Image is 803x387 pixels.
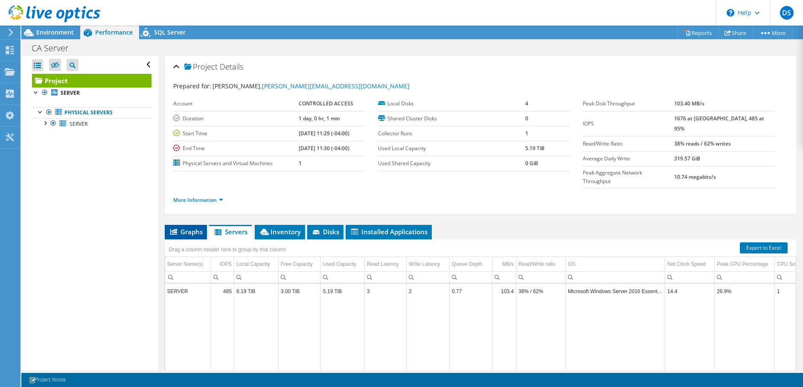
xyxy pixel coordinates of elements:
a: More [753,26,792,39]
div: Drag a column header here to group by that column [167,244,288,256]
td: Queue Depth Column [450,257,492,272]
td: Column Read Latency, Filter cell [365,271,407,283]
label: Peak Disk Throughput [583,99,674,108]
td: Column IOPS, Filter cell [211,271,234,283]
label: Collector Runs [378,129,525,138]
span: [PERSON_NAME], [212,82,410,90]
a: SERVER [32,118,151,129]
label: Duration [173,114,299,123]
td: Peak CPU Percentage Column [715,257,775,272]
a: Reports [678,26,719,39]
div: Read Latency [367,259,399,269]
b: 1 day, 0 hr, 1 min [299,115,340,122]
td: Free Capacity Column [279,257,321,272]
b: 1676 at [GEOGRAPHIC_DATA], 485 at 95% [674,115,764,132]
a: More Information [173,196,223,204]
td: Column Write Latency, Value 2 [407,284,450,299]
a: Share [718,26,753,39]
b: 1 [525,130,528,137]
div: Local Capacity [236,259,270,269]
td: Column Net Clock Speed, Filter cell [665,271,715,283]
div: Peak CPU Percentage [717,259,768,269]
b: [DATE] 11:30 (-04:00) [299,145,349,152]
label: Read/Write Ratio [583,140,674,148]
span: Graphs [169,227,203,236]
b: CONTROLLED ACCESS [299,100,353,107]
td: Write Latency Column [407,257,450,272]
b: 1 [299,160,302,167]
td: OS Column [566,257,665,272]
td: Column Read/Write ratio, Value 38% / 62% [516,284,566,299]
b: 0 [525,115,528,122]
a: Physical Servers [32,107,151,118]
span: SERVER [70,120,87,128]
span: Disks [311,227,339,236]
td: Read/Write ratio Column [516,257,566,272]
a: Export to Excel [740,242,788,253]
label: Shared Cluster Disks [378,114,525,123]
span: Installed Applications [350,227,428,236]
td: Net Clock Speed Column [665,257,715,272]
label: End Time [173,144,299,153]
td: Column OS, Value Microsoft Windows Server 2016 Essentials [566,284,665,299]
label: IOPS [583,119,674,128]
label: Prepared for: [173,82,211,90]
td: Column IOPS, Value 485 [211,284,234,299]
div: Write Latency [409,259,440,269]
div: Net Clock Speed [667,259,706,269]
b: 10.74 megabits/s [674,173,716,180]
label: Start Time [173,129,299,138]
div: Free Capacity [281,259,313,269]
a: SERVER [32,87,151,99]
label: Local Disks [378,99,525,108]
td: Column Local Capacity, Filter cell [234,271,279,283]
td: Column MB/s, Filter cell [492,271,516,283]
label: Peak Aggregate Network Throughput [583,169,674,186]
div: Used Capacity [323,259,356,269]
span: Details [220,61,243,72]
td: Column Used Capacity, Value 5.19 TiB [321,284,365,299]
td: Column MB/s, Value 103.4 [492,284,516,299]
td: Column Peak CPU Percentage, Value 26.9% [715,284,775,299]
td: Column Queue Depth, Value 0.77 [450,284,492,299]
td: Column Free Capacity, Value 3.00 TiB [279,284,321,299]
td: Used Capacity Column [321,257,365,272]
td: Column Server Name(s), Filter cell [165,271,211,283]
td: Column Write Latency, Filter cell [407,271,450,283]
td: Column Peak CPU Percentage, Filter cell [715,271,775,283]
div: Queue Depth [452,259,482,269]
div: Read/Write ratio [518,259,555,269]
td: MB/s Column [492,257,516,272]
label: Physical Servers and Virtual Machines [173,159,299,168]
span: Performance [95,28,133,36]
b: [DATE] 11:29 (-04:00) [299,130,349,137]
td: Column OS, Filter cell [566,271,665,283]
td: Column Local Capacity, Value 8.19 TiB [234,284,279,299]
div: OS [568,259,575,269]
td: Column Used Capacity, Filter cell [321,271,365,283]
td: Read Latency Column [365,257,407,272]
label: Account [173,99,299,108]
span: Servers [213,227,247,236]
div: IOPS [219,259,232,269]
label: Average Daily Write [583,154,674,163]
td: Column Free Capacity, Filter cell [279,271,321,283]
span: DS [780,6,794,20]
b: SERVER [61,89,80,96]
label: Used Local Capacity [378,144,525,153]
a: Project Notes [23,375,72,385]
b: 4 [525,100,528,107]
span: SQL Server [154,28,186,36]
a: Project [32,74,151,87]
b: 5.19 TiB [525,145,544,152]
div: Server Name(s) [167,259,204,269]
span: Project [184,63,218,71]
td: Local Capacity Column [234,257,279,272]
a: [PERSON_NAME][EMAIL_ADDRESS][DOMAIN_NAME] [262,82,410,90]
td: Column Queue Depth, Filter cell [450,271,492,283]
td: Column Read Latency, Value 3 [365,284,407,299]
b: 319.57 GiB [674,155,700,162]
b: 0 GiB [525,160,538,167]
td: Server Name(s) Column [165,257,211,272]
b: 103.40 MB/s [674,100,704,107]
